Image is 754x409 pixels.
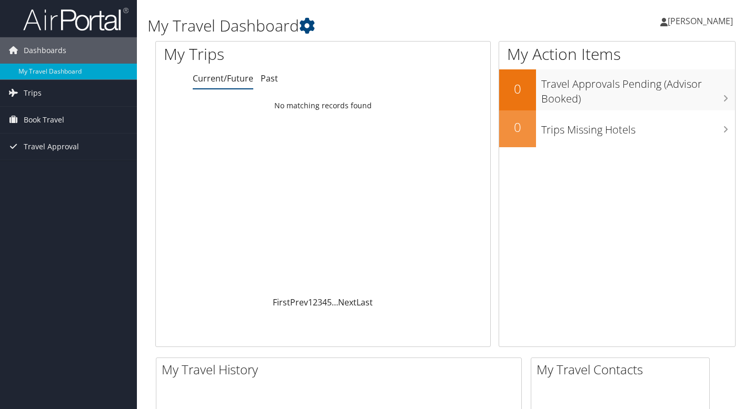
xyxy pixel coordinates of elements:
a: 0Travel Approvals Pending (Advisor Booked) [499,69,735,110]
a: 3 [318,296,322,308]
h1: My Trips [164,43,343,65]
a: 4 [322,296,327,308]
a: Current/Future [193,73,253,84]
span: … [332,296,338,308]
span: Travel Approval [24,134,79,160]
span: Dashboards [24,37,66,64]
a: Past [261,73,278,84]
a: First [273,296,290,308]
h2: My Travel History [162,361,521,379]
a: 2 [313,296,318,308]
span: [PERSON_NAME] [668,15,733,27]
h3: Trips Missing Hotels [541,117,735,137]
h2: My Travel Contacts [537,361,709,379]
a: 1 [308,296,313,308]
span: Trips [24,80,42,106]
h2: 0 [499,80,536,98]
h1: My Action Items [499,43,735,65]
span: Book Travel [24,107,64,133]
h2: 0 [499,118,536,136]
img: airportal-logo.png [23,7,128,32]
a: 5 [327,296,332,308]
a: Next [338,296,356,308]
a: Prev [290,296,308,308]
h3: Travel Approvals Pending (Advisor Booked) [541,71,735,106]
a: Last [356,296,373,308]
a: 0Trips Missing Hotels [499,110,735,147]
a: [PERSON_NAME] [660,5,743,37]
h1: My Travel Dashboard [147,15,545,37]
td: No matching records found [156,96,490,115]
